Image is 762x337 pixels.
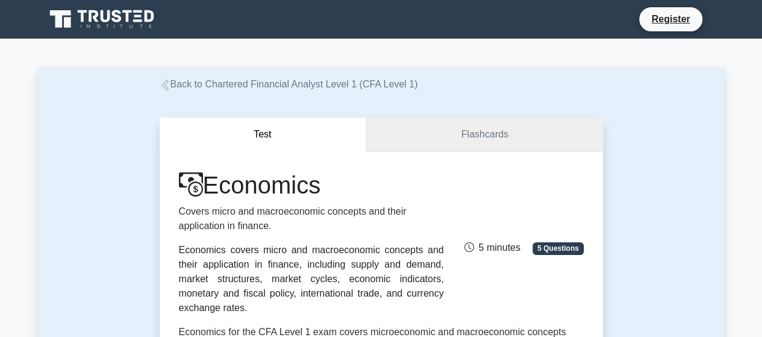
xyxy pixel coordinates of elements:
a: Flashcards [366,118,602,152]
a: Back to Chartered Financial Analyst Level 1 (CFA Level 1) [160,79,418,89]
p: Covers micro and macroeconomic concepts and their application in finance. [179,204,444,233]
div: Economics covers micro and macroeconomic concepts and their application in finance, including sup... [179,243,444,315]
span: 5 Questions [532,242,583,254]
span: 5 minutes [464,242,520,253]
h1: Economics [179,171,444,200]
button: Test [160,118,367,152]
a: Register [644,11,697,27]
